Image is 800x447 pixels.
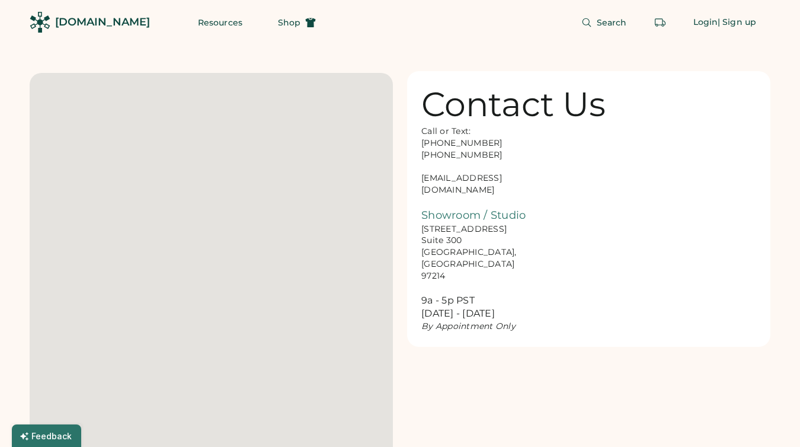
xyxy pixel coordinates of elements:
[567,11,641,34] button: Search
[421,209,526,222] font: Showroom / Studio
[718,17,756,28] div: | Sign up
[184,11,257,34] button: Resources
[55,15,150,30] div: [DOMAIN_NAME]
[30,12,50,33] img: Rendered Logo - Screens
[421,126,540,333] div: Call or Text: [PHONE_NUMBER] [PHONE_NUMBER] [EMAIL_ADDRESS][DOMAIN_NAME] [STREET_ADDRESS] Suite 3...
[693,17,718,28] div: Login
[421,85,606,123] div: Contact Us
[421,321,516,331] em: By Appointment Only
[264,11,330,34] button: Shop
[421,295,495,320] font: 9a - 5p PST [DATE] - [DATE]
[648,11,672,34] button: Retrieve an order
[597,18,627,27] span: Search
[278,18,300,27] span: Shop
